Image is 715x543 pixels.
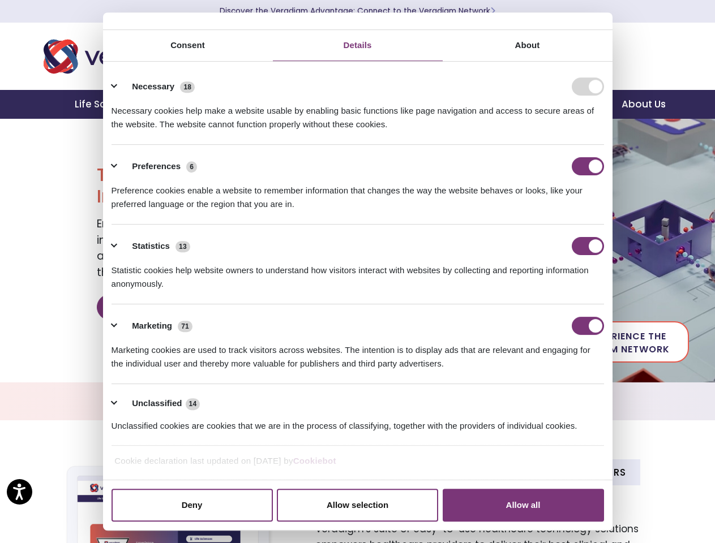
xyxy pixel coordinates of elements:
button: Allow selection [277,489,438,522]
div: Marketing cookies are used to track visitors across websites. The intention is to display ads tha... [112,335,604,370]
label: Preferences [132,160,181,173]
div: Preference cookies enable a website to remember information that changes the way the website beha... [112,175,604,211]
a: About Us [608,90,679,119]
a: Discover the Veradigm Advantage: Connect to the Veradigm NetworkLearn More [220,6,495,16]
button: Unclassified (14) [112,397,207,411]
button: Preferences (6) [112,157,204,175]
label: Marketing [132,320,172,333]
button: Deny [112,489,273,522]
button: Statistics (13) [112,237,198,255]
div: Cookie declaration last updated on [DATE] by [106,454,609,476]
label: Necessary [132,80,174,93]
a: Details [273,30,443,61]
span: Learn More [490,6,495,16]
img: Veradigm logo [44,38,199,75]
a: Discover Veradigm's Value [97,294,272,320]
h1: Transforming Health, Insightfully® [97,164,349,208]
button: Necessary (18) [112,77,202,96]
label: Statistics [132,240,170,253]
div: Statistic cookies help website owners to understand how visitors interact with websites by collec... [112,255,604,291]
a: Cookiebot [293,456,336,466]
div: Necessary cookies help make a website usable by enabling basic functions like page navigation and... [112,96,604,131]
a: About [443,30,613,61]
button: Allow all [443,489,604,522]
a: Life Sciences [61,90,155,119]
div: Unclassified cookies are cookies that we are in the process of classifying, together with the pro... [112,411,604,433]
button: Marketing (71) [112,317,200,335]
a: Consent [103,30,273,61]
span: Empowering our clients with trusted data, insights, and solutions to help reduce costs and improv... [97,216,346,280]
